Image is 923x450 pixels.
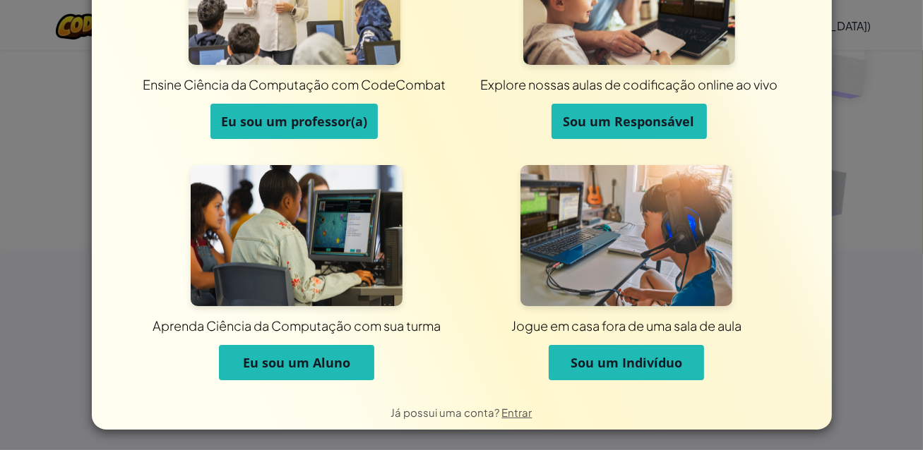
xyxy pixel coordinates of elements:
[191,165,403,306] img: Para estudantes
[502,406,532,419] a: Entrar
[219,345,374,380] button: Eu sou um Aluno
[520,165,732,306] img: Para indivíduos
[549,345,704,380] button: Sou um Indivíduo
[564,113,695,130] span: Sou um Responsável
[210,104,378,139] button: Eu sou um professor(a)
[221,113,367,130] span: Eu sou um professor(a)
[243,354,350,371] span: Eu sou um Aluno
[552,104,707,139] button: Sou um Responsável
[571,354,682,371] span: Sou um Indivíduo
[391,406,502,419] span: Já possui uma conta?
